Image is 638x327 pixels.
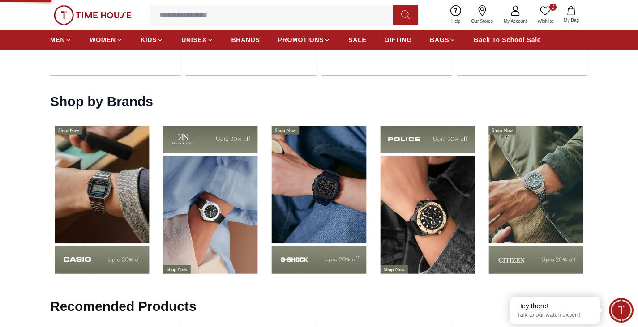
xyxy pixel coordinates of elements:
img: ... [54,5,132,25]
a: Our Stores [466,4,498,26]
span: Wishlist [534,18,557,25]
span: BRANDS [231,35,260,44]
img: Shop By Brands -Tornado - UAE [267,119,371,281]
span: UNISEX [181,35,206,44]
img: Shop by Brands - Quantum- UAE [50,119,154,281]
span: BAGS [430,35,449,44]
h2: Recomended Products [50,298,197,314]
span: GIFTING [384,35,412,44]
a: SALE [348,32,366,48]
a: KIDS [141,32,163,48]
a: Back To School Sale [474,32,541,48]
a: BAGS [430,32,456,48]
span: My Account [500,18,531,25]
div: Chat Widget [609,298,634,323]
a: GIFTING [384,32,412,48]
h2: Shop by Brands [50,93,153,110]
div: Hey there! [517,302,593,310]
a: 0Wishlist [532,4,558,26]
p: Talk to our watch expert! [517,311,593,319]
img: Shop by Brands - Ecstacy - UAE [484,119,588,281]
a: UNISEX [181,32,213,48]
span: WOMEN [90,35,116,44]
a: MEN [50,32,72,48]
span: Back To School Sale [474,35,541,44]
a: WOMEN [90,32,123,48]
a: BRANDS [231,32,260,48]
span: 0 [549,4,557,11]
span: Help [448,18,464,25]
span: KIDS [141,35,157,44]
span: MEN [50,35,65,44]
span: Our Stores [468,18,497,25]
img: Shop By Brands - Casio- UAE [158,119,262,281]
span: My Bag [560,17,582,24]
button: My Bag [558,4,584,25]
img: Shop By Brands - Carlton- UAE [376,119,480,281]
span: PROMOTIONS [278,35,324,44]
a: Help [446,4,466,26]
a: PROMOTIONS [278,32,331,48]
span: SALE [348,35,366,44]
